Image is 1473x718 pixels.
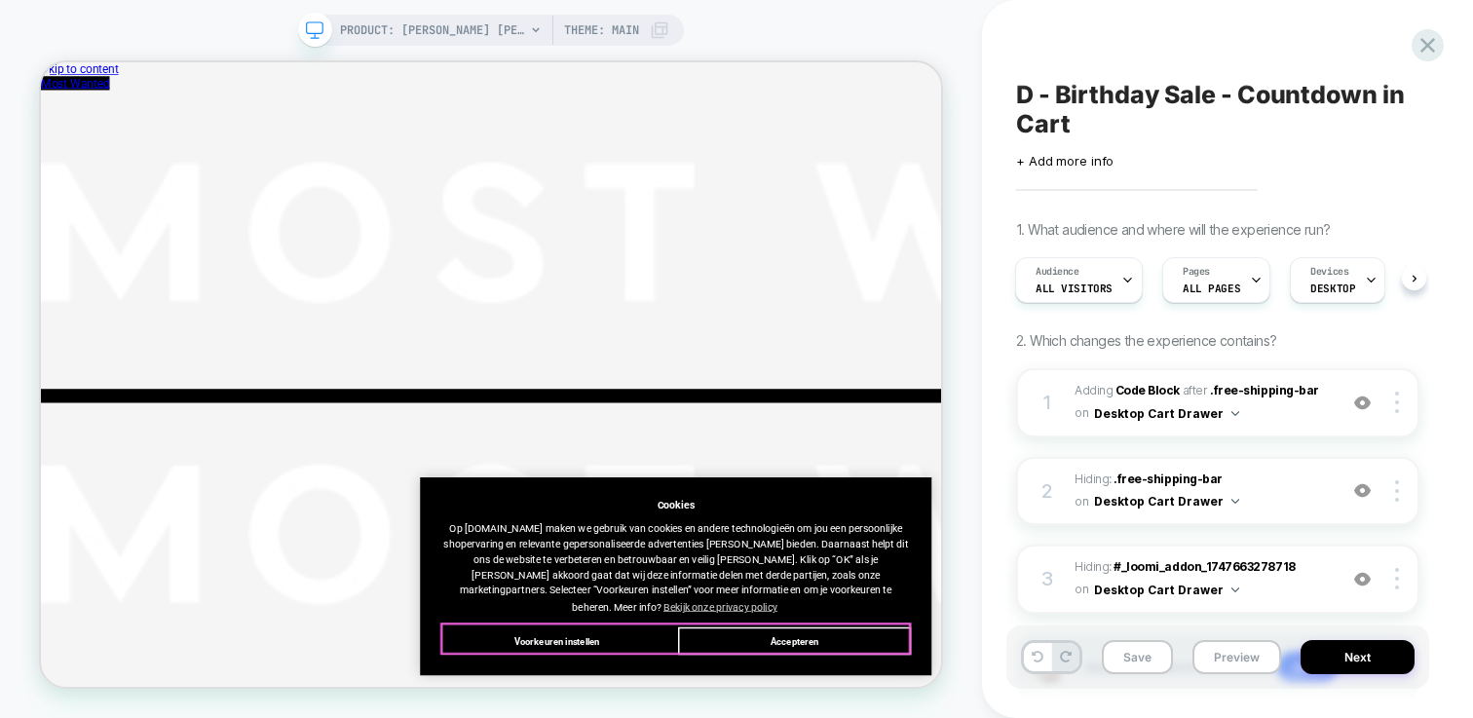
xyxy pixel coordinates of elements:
span: All Visitors [1036,282,1113,295]
span: DESKTOP [1310,282,1355,295]
span: Devices [1310,265,1348,279]
span: Hiding : [1075,469,1327,514]
span: + Add more info [1016,153,1114,169]
img: close [1395,392,1399,413]
span: on [1075,402,1088,424]
span: PRODUCT: [PERSON_NAME] [PERSON_NAME] [black] [340,15,525,46]
span: D - Birthday Sale - Countdown in Cart [1016,80,1419,138]
button: Preview [1192,640,1281,674]
span: on [1075,491,1088,512]
img: down arrow [1231,587,1239,592]
span: on [1075,579,1088,600]
span: Audience [1036,265,1079,279]
span: 2. Which changes the experience contains? [1016,332,1276,349]
img: crossed eye [1354,395,1371,411]
img: down arrow [1231,499,1239,504]
span: Hiding : [1075,556,1327,602]
button: Save [1102,640,1173,674]
span: 1. What audience and where will the experience run? [1016,221,1330,238]
div: 1 [1038,385,1057,420]
button: Desktop Cart Drawer [1094,578,1239,602]
img: close [1395,480,1399,502]
img: crossed eye [1354,571,1371,587]
button: Next [1301,640,1415,674]
img: down arrow [1231,411,1239,416]
span: Pages [1183,265,1210,279]
span: .free-shipping-bar [1114,472,1223,486]
button: Desktop Cart Drawer [1094,489,1239,513]
span: Theme: MAIN [564,15,639,46]
span: .free-shipping-bar [1210,383,1319,397]
div: 2 [1038,473,1057,509]
div: 3 [1038,561,1057,596]
span: AFTER [1183,383,1208,397]
div: Cookies [533,581,1160,598]
b: Code Block [1115,383,1180,397]
img: close [1395,568,1399,589]
span: ALL PAGES [1183,282,1240,295]
span: Adding [1075,383,1180,397]
button: Desktop Cart Drawer [1094,401,1239,426]
img: crossed eye [1354,482,1371,499]
span: #_loomi_addon_1747663278718 [1114,559,1295,574]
